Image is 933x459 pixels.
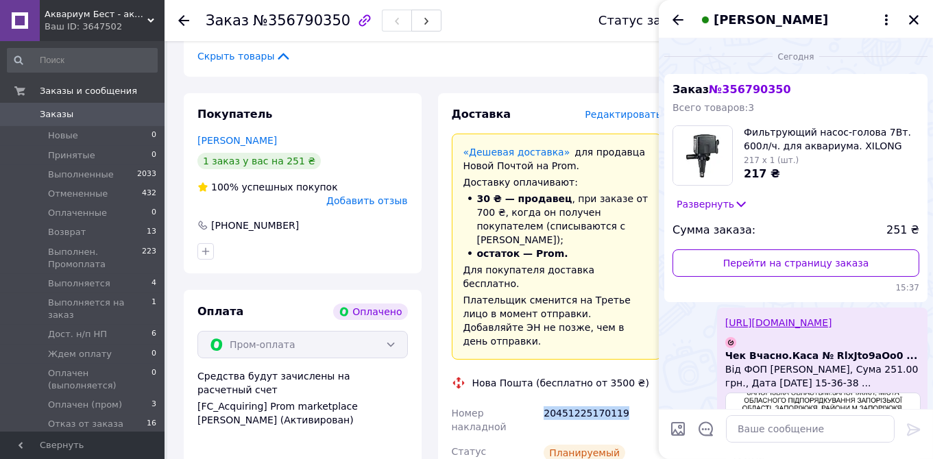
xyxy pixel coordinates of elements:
[452,408,507,432] span: Номер накладной
[886,223,919,238] span: 251 ₴
[744,156,799,165] span: 217 x 1 (шт.)
[469,376,653,390] div: Нова Пошта (бесплатно от 3500 ₴)
[197,305,243,318] span: Оплата
[585,109,662,120] span: Редактировать
[48,149,95,162] span: Принятые
[152,129,156,142] span: 0
[598,14,690,27] div: Статус заказа
[664,49,928,63] div: 12.08.2025
[714,11,828,29] span: [PERSON_NAME]
[697,420,715,438] button: Открыть шаблоны ответов
[210,219,300,232] div: [PHONE_NUMBER]
[197,153,321,169] div: 1 заказ у вас на 251 ₴
[197,399,408,427] div: [FC_Acquiring] Prom marketplace [PERSON_NAME] (Активирован)
[211,182,239,193] span: 100%
[197,180,338,194] div: успешных покупок
[197,369,408,427] div: Средства будут зачислены на расчетный счет
[197,108,272,121] span: Покупатель
[333,303,407,320] div: Оплачено
[40,85,137,97] span: Заказы и сообщения
[463,192,651,247] li: , при заказе от 700 ₴, когда он получен покупателем (списываются с [PERSON_NAME]);
[197,49,291,63] span: Скрыть товары
[773,51,820,63] span: Сегодня
[744,125,919,153] span: Фильтрующий насос-голова 7Вт. 600л/ч. для аквариума. XILONG XL-1100
[673,197,752,212] button: Развернуть
[541,401,664,439] div: 20451225170119
[725,337,736,348] img: Чек Вчасно.Каса № RlxJto9aOo0 ...
[45,8,147,21] span: Аквариум Бест - аквариумистика проверенная временем
[463,147,570,158] a: «Дешевая доставка»
[906,12,922,28] button: Закрыть
[197,135,277,146] a: [PERSON_NAME]
[725,349,917,362] span: Чек Вчасно.Каса № RlxJto9aOo0 ...
[142,188,156,200] span: 432
[452,108,511,121] span: Доставка
[48,226,86,238] span: Возврат
[48,169,114,181] span: Выполненные
[463,175,651,189] div: Доставку оплачивают:
[463,145,651,173] div: для продавца Новой Почтой на Prom.
[178,14,189,27] div: Вернуться назад
[697,11,895,29] button: [PERSON_NAME]
[48,328,107,340] span: Дост. н/п НП
[142,246,156,271] span: 223
[673,223,755,238] span: Сумма заказа:
[152,399,156,411] span: 3
[709,83,790,96] span: № 356790350
[152,149,156,162] span: 0
[206,12,249,29] span: Заказ
[7,48,158,73] input: Поиск
[152,207,156,219] span: 0
[48,246,142,271] span: Выполнен. Промоплата
[48,297,152,321] span: Выполняется на заказ
[673,126,732,185] img: 6374782311_w100_h100_filtruyuschij-nasos-golova-7vt.jpg
[673,83,791,96] span: Заказ
[48,399,122,411] span: Оплачен (пром)
[725,362,919,390] span: Від ФОП [PERSON_NAME], Сума 251.00 грн., Дата [DATE] 15-36-38 ...
[152,328,156,340] span: 6
[147,226,156,238] span: 13
[152,367,156,392] span: 0
[137,169,156,181] span: 2033
[48,418,123,430] span: Отказ от заказа
[463,293,651,348] div: Плательщик сменится на Третье лицо в момент отправки. Добавляйте ЭН не позже, чем в день отправки.
[48,188,108,200] span: Отмененные
[152,297,156,321] span: 1
[40,108,73,121] span: Заказы
[744,167,780,180] span: 217 ₴
[45,21,165,33] div: Ваш ID: 3647502
[463,263,651,290] div: Для покупателя доставка бесплатно.
[48,129,78,142] span: Новые
[670,12,686,28] button: Назад
[48,348,112,360] span: Ждем оплату
[673,282,919,294] span: 15:37 12.08.2025
[725,317,832,328] a: [URL][DOMAIN_NAME]
[673,249,919,277] a: Перейти на страницу заказа
[673,102,754,113] span: Всего товаров: 3
[477,248,568,259] span: остаток — Prom.
[48,207,107,219] span: Оплаченные
[147,418,156,430] span: 16
[326,195,407,206] span: Добавить отзыв
[253,12,350,29] span: №356790350
[48,367,152,392] span: Оплачен (выполняется)
[152,277,156,290] span: 4
[477,193,572,204] span: 30 ₴ — продавец
[152,348,156,360] span: 0
[48,277,110,290] span: Выполняется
